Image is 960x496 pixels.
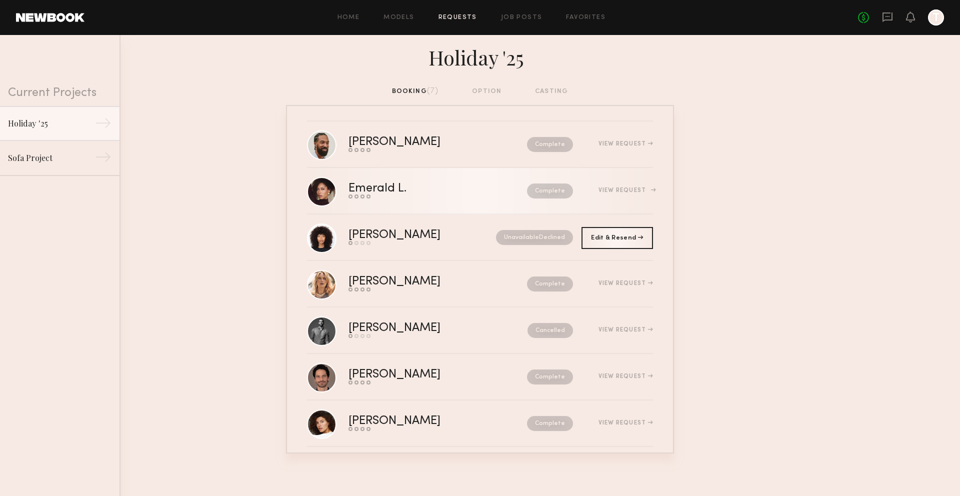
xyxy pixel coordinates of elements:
a: T [928,9,944,25]
a: [PERSON_NAME]CancelledView Request [307,307,653,354]
div: View Request [598,327,653,333]
div: Sofa Project [8,152,95,164]
a: [PERSON_NAME]CompleteView Request [307,261,653,307]
div: Holiday '25 [286,43,674,70]
div: Holiday '25 [8,117,95,129]
div: Emerald L. [348,183,467,194]
nb-request-status: Unavailable Declined [496,230,573,245]
a: Favorites [566,14,605,21]
div: View Request [598,187,653,193]
a: [PERSON_NAME]CompleteView Request [307,121,653,168]
div: [PERSON_NAME] [348,369,484,380]
nb-request-status: Cancelled [527,323,573,338]
div: View Request [598,141,653,147]
nb-request-status: Complete [527,369,573,384]
div: View Request [598,373,653,379]
nb-request-status: Complete [527,276,573,291]
a: Emerald L.CompleteView Request [307,168,653,214]
span: Edit & Resend [591,235,643,241]
a: Requests [438,14,477,21]
div: [PERSON_NAME] [348,322,484,334]
a: [PERSON_NAME]CompleteView Request [307,354,653,400]
nb-request-status: Complete [527,183,573,198]
a: [PERSON_NAME]UnavailableDeclined [307,214,653,261]
a: Models [383,14,414,21]
a: Home [337,14,360,21]
div: [PERSON_NAME] [348,415,484,427]
a: [PERSON_NAME]CompleteView Request [307,400,653,447]
div: [PERSON_NAME] [348,136,484,148]
div: [PERSON_NAME] [348,276,484,287]
nb-request-status: Complete [527,416,573,431]
div: View Request [598,280,653,286]
div: → [95,149,111,169]
a: Job Posts [501,14,542,21]
nb-request-status: Complete [527,137,573,152]
div: [PERSON_NAME] [348,229,468,241]
div: → [95,115,111,135]
div: View Request [598,420,653,426]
